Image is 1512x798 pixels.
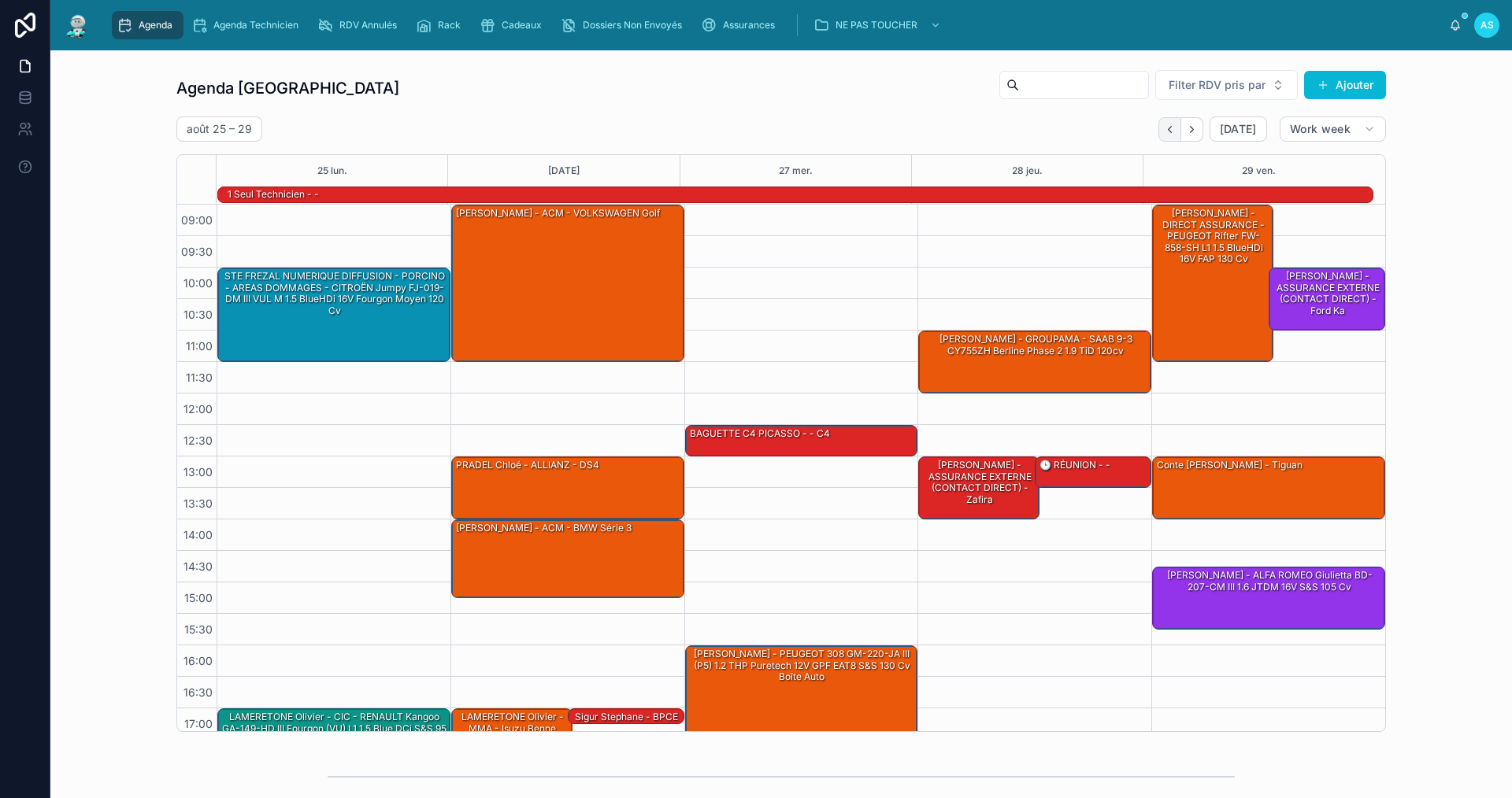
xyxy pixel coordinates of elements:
[218,709,450,770] div: LAMERETONE Olivier - CIC - RENAULT Kangoo GA-149-HD III Fourgon (VU) L1 1.5 Blue dCi S&S 95 cv
[1036,457,1151,487] div: 🕒 RÉUNION - -
[1220,122,1257,136] span: [DATE]
[213,19,298,31] span: Agenda Technicien
[220,710,449,747] div: LAMERETONE Olivier - CIC - RENAULT Kangoo GA-149-HD III Fourgon (VU) L1 1.5 Blue dCi S&S 95 cv
[1169,77,1266,93] span: Filter RDV pris par
[182,371,217,384] span: 11:30
[548,155,580,187] button: [DATE]
[176,77,399,99] h1: Agenda [GEOGRAPHIC_DATA]
[180,434,217,447] span: 12:30
[836,19,917,31] span: NE PAS TOUCHER
[919,331,1151,393] div: [PERSON_NAME] - GROUPAMA - SAAB 9-3 CY755ZH Berline Phase 2 1.9 TiD 120cv
[112,11,183,39] a: Agenda
[180,717,217,730] span: 17:00
[1012,155,1043,187] button: 28 jeu.
[180,591,217,604] span: 15:00
[583,19,682,31] span: Dossiers Non Envoyés
[686,646,917,739] div: [PERSON_NAME] - PEUGEOT 308 GM-220-JA III (P5) 1.2 THP Puretech 12V GPF EAT8 S&S 130 cv Boîte auto
[218,268,450,361] div: STE FREZAL NUMERIQUE DIFFUSION - PORCINO - AREAS DOMMAGES - CITROËN Jumpy FJ-019-DM III VUL M 1.5...
[180,654,217,667] span: 16:00
[1155,70,1298,100] button: Select Button
[180,528,217,541] span: 14:00
[452,457,684,519] div: PRADEL Chloé - ALLIANZ - DS4
[688,647,917,684] div: [PERSON_NAME] - PEUGEOT 308 GM-220-JA III (P5) 1.2 THP Puretech 12V GPF EAT8 S&S 130 cv Boîte auto
[921,458,1038,507] div: [PERSON_NAME] - ASSURANCE EXTERNE (CONTACT DIRECT) - zafira
[317,155,347,187] button: 25 lun.
[1181,117,1203,142] button: Next
[180,623,217,636] span: 15:30
[1210,116,1267,142] button: [DATE]
[1158,117,1181,142] button: Back
[571,710,683,747] div: Sigur Stephane - BPCE ASSURANCES - Peugeot 5008
[452,520,684,597] div: [PERSON_NAME] - ACM - BMW Série 3
[187,121,252,137] h2: août 25 – 29
[104,8,1449,42] div: scrollable content
[180,276,217,290] span: 10:00
[919,457,1039,519] div: [PERSON_NAME] - ASSURANCE EXTERNE (CONTACT DIRECT) - zafira
[180,497,217,510] span: 13:30
[177,213,217,227] span: 09:00
[452,205,684,361] div: [PERSON_NAME] - ACM - VOLKSWAGEN Golf
[779,155,813,187] button: 27 mer.
[1153,457,1384,519] div: Conte [PERSON_NAME] - Tiguan
[454,458,601,472] div: PRADEL Chloé - ALLIANZ - DS4
[1290,122,1351,136] span: Work week
[1272,269,1384,318] div: [PERSON_NAME] - ASSURANCE EXTERNE (CONTACT DIRECT) - ford ka
[180,685,217,699] span: 16:30
[339,19,397,31] span: RDV Annulés
[180,465,217,478] span: 13:00
[723,19,775,31] span: Assurances
[1480,19,1494,31] span: AS
[921,332,1150,358] div: [PERSON_NAME] - GROUPAMA - SAAB 9-3 CY755ZH Berline Phase 2 1.9 TiD 120cv
[809,11,949,39] a: NE PAS TOUCHER
[180,560,217,573] span: 14:30
[454,521,633,535] div: [PERSON_NAME] - ACM - BMW Série 3
[313,11,408,39] a: RDV Annulés
[177,245,217,258] span: 09:30
[502,19,542,31] span: Cadeaux
[1242,155,1276,187] button: 29 ven.
[454,710,571,736] div: LAMERETONE Olivier - MMA - Isuzu benne
[556,11,693,39] a: Dossiers Non Envoyés
[696,11,786,39] a: Assurances
[688,427,832,441] div: BAGUETTE C4 PICASSO - - C4
[1280,116,1386,142] button: Work week
[411,11,472,39] a: Rack
[63,13,91,38] img: App logo
[475,11,553,39] a: Cadeaux
[1038,458,1112,472] div: 🕒 RÉUNION - -
[454,206,661,220] div: [PERSON_NAME] - ACM - VOLKSWAGEN Golf
[1155,458,1304,472] div: Conte [PERSON_NAME] - Tiguan
[1153,567,1384,629] div: [PERSON_NAME] - ALFA ROMEO Giulietta BD-207-CM III 1.6 JTDM 16V S&S 105 cv
[180,402,217,416] span: 12:00
[226,187,321,202] div: 1 seul technicien - -
[139,19,172,31] span: Agenda
[569,709,684,725] div: Sigur Stephane - BPCE ASSURANCES - Peugeot 5008
[180,308,217,321] span: 10:30
[187,11,309,39] a: Agenda Technicien
[452,709,572,770] div: LAMERETONE Olivier - MMA - Isuzu benne
[1304,71,1386,99] button: Ajouter
[1155,568,1384,594] div: [PERSON_NAME] - ALFA ROMEO Giulietta BD-207-CM III 1.6 JTDM 16V S&S 105 cv
[226,187,321,201] div: 1 seul technicien - -
[686,426,917,456] div: BAGUETTE C4 PICASSO - - C4
[220,269,449,318] div: STE FREZAL NUMERIQUE DIFFUSION - PORCINO - AREAS DOMMAGES - CITROËN Jumpy FJ-019-DM III VUL M 1.5...
[1153,205,1273,361] div: [PERSON_NAME] - DIRECT ASSURANCE - PEUGEOT Rifter FW-858-SH L1 1.5 BlueHDi 16V FAP 130 cv
[1155,206,1272,266] div: [PERSON_NAME] - DIRECT ASSURANCE - PEUGEOT Rifter FW-858-SH L1 1.5 BlueHDi 16V FAP 130 cv
[1269,268,1384,330] div: [PERSON_NAME] - ASSURANCE EXTERNE (CONTACT DIRECT) - ford ka
[182,339,217,353] span: 11:00
[438,19,461,31] span: Rack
